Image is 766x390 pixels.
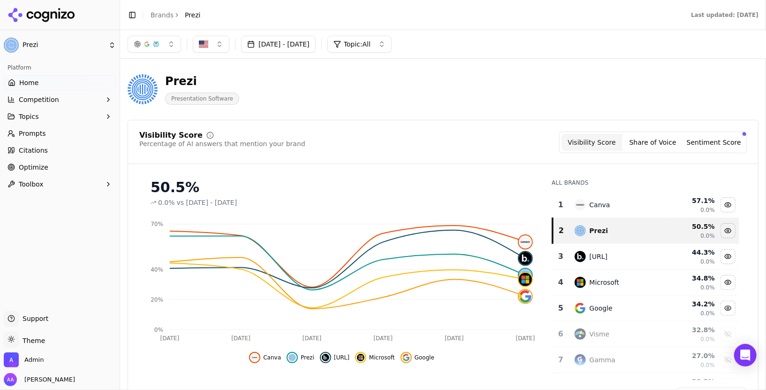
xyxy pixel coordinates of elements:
button: Hide canva data [249,352,281,363]
tr: 1canvaCanva57.1%0.0%Hide canva data [553,192,739,218]
div: Percentage of AI answers that mention your brand [139,139,305,148]
div: Canva [590,200,610,210]
span: 0.0% [700,258,715,265]
tspan: 70% [151,221,163,227]
tr: 3beautiful.ai[URL]44.3%0.0%Hide beautiful.ai data [553,244,739,270]
button: Open user button [4,373,75,386]
span: Prezi [23,41,105,49]
span: Microsoft [369,354,395,361]
span: Competition [19,95,59,104]
img: canva [575,199,586,211]
button: Hide prezi data [720,223,736,238]
div: 32.8 % [667,325,715,335]
div: 5 [556,303,565,314]
div: [URL] [590,252,608,261]
div: 20.3 % [667,377,715,386]
div: Visme [590,329,610,339]
span: Google [415,354,434,361]
tspan: 0% [154,327,163,333]
tr: 7gammaGamma27.0%0.0%Show gamma data [553,347,739,373]
tr: 5googleGoogle34.2%0.0%Hide google data [553,296,739,321]
img: google [402,354,410,361]
div: 34.8 % [667,273,715,283]
span: Theme [19,337,45,344]
img: microsoft [357,354,364,361]
button: Toolbox [4,177,116,192]
div: 2 [557,225,565,236]
span: 0.0% [158,198,175,207]
nav: breadcrumb [151,10,201,20]
button: Hide beautiful.ai data [720,249,736,264]
button: Hide prezi data [287,352,314,363]
div: 50.5% [151,179,533,196]
a: Home [4,75,116,90]
img: prezi [519,269,532,282]
div: Visibility Score [139,132,203,139]
img: beautiful.ai [575,251,586,262]
img: google [519,290,532,303]
span: 0.0% [700,361,715,369]
span: Home [19,78,38,87]
span: 0.0% [700,310,715,317]
button: Sentiment Score [683,134,744,151]
button: Hide google data [720,301,736,316]
button: Visibility Score [561,134,622,151]
button: Hide canva data [720,197,736,212]
span: Prezi [301,354,314,361]
a: Citations [4,143,116,158]
button: Show visme data [720,327,736,342]
img: US [199,39,208,49]
tspan: [DATE] [160,335,180,342]
tr: 4microsoftMicrosoft34.8%0.0%Hide microsoft data [553,270,739,296]
tspan: [DATE] [516,335,535,342]
a: Brands [151,11,174,19]
div: Platform [4,60,116,75]
div: All Brands [552,179,739,187]
tr: 2preziPrezi50.5%0.0%Hide prezi data [553,218,739,244]
div: 34.2 % [667,299,715,309]
div: Gamma [590,355,615,365]
span: Prezi [185,10,201,20]
div: 6 [556,328,565,340]
div: 44.3 % [667,248,715,257]
img: Prezi [4,38,19,53]
span: Prompts [19,129,46,138]
span: Optimize [19,163,48,172]
img: beautiful.ai [322,354,329,361]
div: Last updated: [DATE] [691,11,758,19]
img: microsoft [575,277,586,288]
span: Toolbox [19,179,44,189]
span: Presentation Software [165,93,239,105]
button: [DATE] - [DATE] [241,36,316,53]
button: Open organization switcher [4,352,44,367]
a: Prompts [4,126,116,141]
img: canva [519,235,532,249]
img: microsoft [519,273,532,286]
img: canva [251,354,258,361]
span: Admin [24,356,44,364]
img: google [575,303,586,314]
span: vs [DATE] - [DATE] [177,198,237,207]
tspan: [DATE] [231,335,250,342]
div: Prezi [590,226,608,235]
img: Prezi [128,74,158,104]
a: Optimize [4,160,116,175]
span: 0.0% [700,335,715,343]
tspan: [DATE] [303,335,322,342]
button: Show gamma data [720,352,736,367]
button: Hide microsoft data [355,352,395,363]
img: visme [575,328,586,340]
img: Admin [4,352,19,367]
div: 57.1 % [667,196,715,205]
tr: 6vismeVisme32.8%0.0%Show visme data [553,321,739,347]
div: Google [590,304,613,313]
div: 27.0 % [667,351,715,360]
tspan: [DATE] [374,335,393,342]
div: Open Intercom Messenger [734,344,757,367]
tspan: 20% [151,296,163,303]
div: Microsoft [590,278,620,287]
div: 50.5 % [667,222,715,231]
div: 7 [556,354,565,366]
button: Share of Voice [622,134,683,151]
button: Hide google data [401,352,434,363]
